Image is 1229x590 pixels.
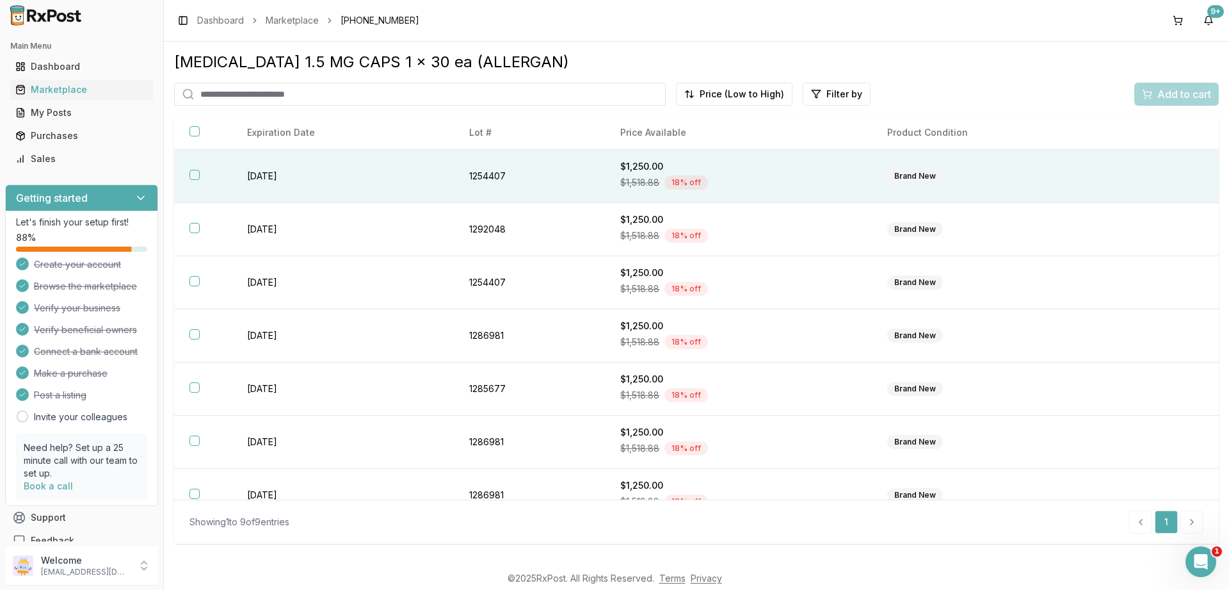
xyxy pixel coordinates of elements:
[454,309,605,363] td: 1286981
[10,147,153,170] a: Sales
[803,83,871,106] button: Filter by
[872,116,1123,150] th: Product Condition
[34,258,121,271] span: Create your account
[16,216,147,229] p: Let's finish your setup first!
[620,336,659,348] span: $1,518.88
[341,14,419,27] span: [PHONE_NUMBER]
[174,52,1219,72] div: [MEDICAL_DATA] 1.5 MG CAPS 1 x 30 ea (ALLERGAN)
[197,14,419,27] nav: breadcrumb
[232,203,454,256] td: [DATE]
[34,411,127,423] a: Invite your colleagues
[620,229,659,242] span: $1,518.88
[1207,5,1224,18] div: 9+
[691,573,722,584] a: Privacy
[232,469,454,522] td: [DATE]
[887,222,943,236] div: Brand New
[34,367,108,380] span: Make a purchase
[620,389,659,402] span: $1,518.88
[41,567,130,577] p: [EMAIL_ADDRESS][DOMAIN_NAME]
[1129,511,1203,534] nav: pagination
[5,5,87,26] img: RxPost Logo
[232,309,454,363] td: [DATE]
[700,88,784,101] span: Price (Low to High)
[664,495,708,509] div: 18 % off
[1212,546,1222,557] span: 1
[887,435,943,449] div: Brand New
[620,479,856,492] div: $1,250.00
[454,116,605,150] th: Lot #
[454,256,605,309] td: 1254407
[31,534,74,547] span: Feedback
[1185,546,1216,577] iframe: Intercom live chat
[232,416,454,469] td: [DATE]
[605,116,872,150] th: Price Available
[620,495,659,508] span: $1,518.88
[16,190,88,206] h3: Getting started
[1155,511,1178,534] a: 1
[887,329,943,343] div: Brand New
[266,14,319,27] a: Marketplace
[664,282,708,296] div: 18 % off
[887,488,943,502] div: Brand New
[887,169,943,183] div: Brand New
[41,554,130,567] p: Welcome
[34,324,137,336] span: Verify beneficial owners
[189,516,289,529] div: Showing 1 to 9 of 9 entries
[664,229,708,243] div: 18 % off
[24,480,73,491] a: Book a call
[232,256,454,309] td: [DATE]
[232,363,454,416] td: [DATE]
[676,83,792,106] button: Price (Low to High)
[620,373,856,386] div: $1,250.00
[620,176,659,189] span: $1,518.88
[232,116,454,150] th: Expiration Date
[5,529,158,552] button: Feedback
[34,280,137,293] span: Browse the marketplace
[13,555,33,576] img: User avatar
[34,345,138,358] span: Connect a bank account
[454,469,605,522] td: 1286981
[664,388,708,402] div: 18 % off
[10,41,153,51] h2: Main Menu
[10,55,153,78] a: Dashboard
[232,150,454,203] td: [DATE]
[454,363,605,416] td: 1285677
[620,160,856,173] div: $1,250.00
[620,266,856,279] div: $1,250.00
[34,302,120,315] span: Verify your business
[15,129,148,142] div: Purchases
[197,14,244,27] a: Dashboard
[10,78,153,101] a: Marketplace
[10,101,153,124] a: My Posts
[16,231,36,244] span: 88 %
[15,106,148,119] div: My Posts
[10,124,153,147] a: Purchases
[664,335,708,349] div: 18 % off
[24,441,140,480] p: Need help? Set up a 25 minute call with our team to set up.
[620,213,856,226] div: $1,250.00
[5,102,158,123] button: My Posts
[34,389,86,402] span: Post a listing
[454,203,605,256] td: 1292048
[1198,10,1219,31] button: 9+
[620,426,856,439] div: $1,250.00
[15,152,148,165] div: Sales
[620,283,659,295] span: $1,518.88
[5,56,158,77] button: Dashboard
[826,88,862,101] span: Filter by
[620,442,659,455] span: $1,518.88
[5,79,158,100] button: Marketplace
[5,506,158,529] button: Support
[887,382,943,396] div: Brand New
[15,60,148,73] div: Dashboard
[659,573,686,584] a: Terms
[5,126,158,146] button: Purchases
[454,416,605,469] td: 1286981
[454,150,605,203] td: 1254407
[664,176,708,190] div: 18 % off
[5,149,158,169] button: Sales
[620,320,856,332] div: $1,250.00
[887,275,943,290] div: Brand New
[664,441,708,455] div: 18 % off
[15,83,148,96] div: Marketplace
